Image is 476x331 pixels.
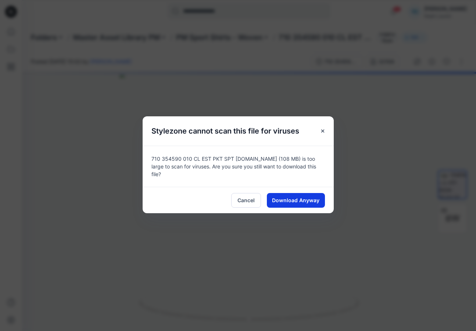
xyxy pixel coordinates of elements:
[143,116,308,146] h5: Stylezone cannot scan this file for viruses
[231,193,261,208] button: Cancel
[143,146,334,187] div: 710 354590 010 CL EST PKT SPT [DOMAIN_NAME] (108 MB) is too large to scan for viruses. Are you su...
[272,196,319,204] span: Download Anyway
[267,193,325,208] button: Download Anyway
[237,196,255,204] span: Cancel
[316,124,329,138] button: Close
